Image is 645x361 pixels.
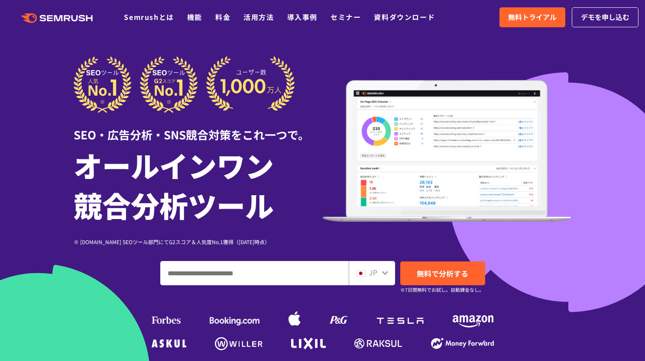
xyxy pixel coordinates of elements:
a: セミナー [331,12,361,22]
span: 無料トライアル [508,12,557,23]
a: 導入事例 [287,12,318,22]
div: ※ [DOMAIN_NAME] SEOツール部門にてG2スコア＆人気度No.1獲得（[DATE]時点） [74,238,323,246]
input: ドメイン、キーワードまたはURLを入力してください [161,261,348,285]
a: 資料ダウンロード [374,12,435,22]
a: 無料トライアル [499,7,565,27]
a: 無料で分析する [400,261,485,285]
a: デモを申し込む [572,7,639,27]
span: 無料で分析する [417,268,468,279]
h1: オールインワン 競合分析ツール [74,145,323,225]
a: 料金 [215,12,230,22]
a: Semrushとは [124,12,174,22]
small: ※7日間無料でお試し。自動課金なし。 [400,286,484,294]
a: 活用方法 [243,12,274,22]
span: デモを申し込む [581,12,629,23]
span: JP [369,267,377,277]
a: 機能 [187,12,202,22]
div: SEO・広告分析・SNS競合対策をこれ一つで。 [74,113,323,143]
